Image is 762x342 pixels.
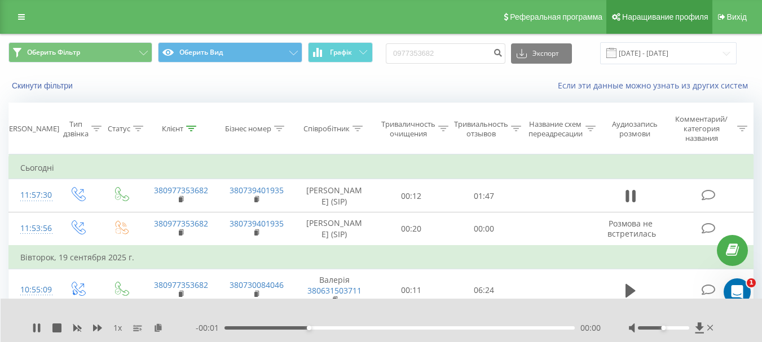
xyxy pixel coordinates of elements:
[63,119,89,139] font: Тип дзвінка
[306,218,362,240] font: [PERSON_NAME] (SIP)
[8,42,152,63] button: Оберить Фільтр
[724,278,751,305] iframe: Интерком-чат в режиме реального времени
[749,279,754,286] font: 1
[612,119,658,139] font: Аудиозапись розмови
[307,326,311,330] div: Метка доступности
[622,12,708,21] font: Наращивание профиля
[401,190,421,201] font: 00:12
[474,224,494,234] font: 00:00
[154,279,208,290] a: 380977353682
[474,285,494,296] font: 06:24
[528,119,583,139] font: Название схем переадресации
[474,190,494,201] font: 01:47
[330,47,352,57] font: Графік
[162,123,183,134] font: Клієнт
[401,285,421,296] font: 00:11
[196,322,199,333] font: -
[118,322,122,333] font: х
[381,119,435,139] font: Триваличность очищения
[308,42,373,63] button: Графік
[20,252,134,263] font: Вівторок, 19 сентября 2025 г.
[303,123,350,134] font: Співробітник
[558,80,748,91] font: Если эти данные можно узнать из других систем
[661,326,666,330] div: Метка доступности
[20,189,52,200] font: 11:57:30
[179,47,223,57] font: Оберить Вид
[675,114,728,143] font: Комментарий/категория названия
[20,284,52,295] font: 10:55:09
[27,47,80,57] font: Оберить Фільтр
[230,279,284,290] a: 380730084046
[158,42,302,63] button: Оберить Вид
[454,119,508,139] font: Тривиальность отзывов
[727,12,747,21] font: Вихід
[199,322,219,333] font: 00:01
[12,81,73,90] font: Скинути фільтри
[510,12,602,21] font: Реферальная программа
[558,80,754,91] a: Если эти данные можно узнать из других систем
[319,274,350,285] font: Валерія
[307,285,362,296] a: 380631503711
[306,185,362,207] font: [PERSON_NAME] (SIP)
[20,162,54,173] font: Сьогодні
[607,218,656,239] font: Розмова не встретилась
[108,123,130,134] font: Статус
[8,81,78,91] button: Скинути фільтри
[386,43,505,64] input: Пошук за номером
[225,123,271,134] font: Бізнес номер
[401,224,421,234] font: 00:20
[230,218,284,229] a: 380739401935
[580,322,601,333] font: 00:00
[20,223,52,233] font: 11:53:56
[154,185,208,196] a: 380977353682
[511,43,572,64] button: Экспорт
[2,123,59,134] font: [PERSON_NAME]
[230,185,284,196] a: 380739401935
[532,48,559,58] font: Экспорт
[154,218,208,229] a: 380977353682
[113,322,118,333] font: 1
